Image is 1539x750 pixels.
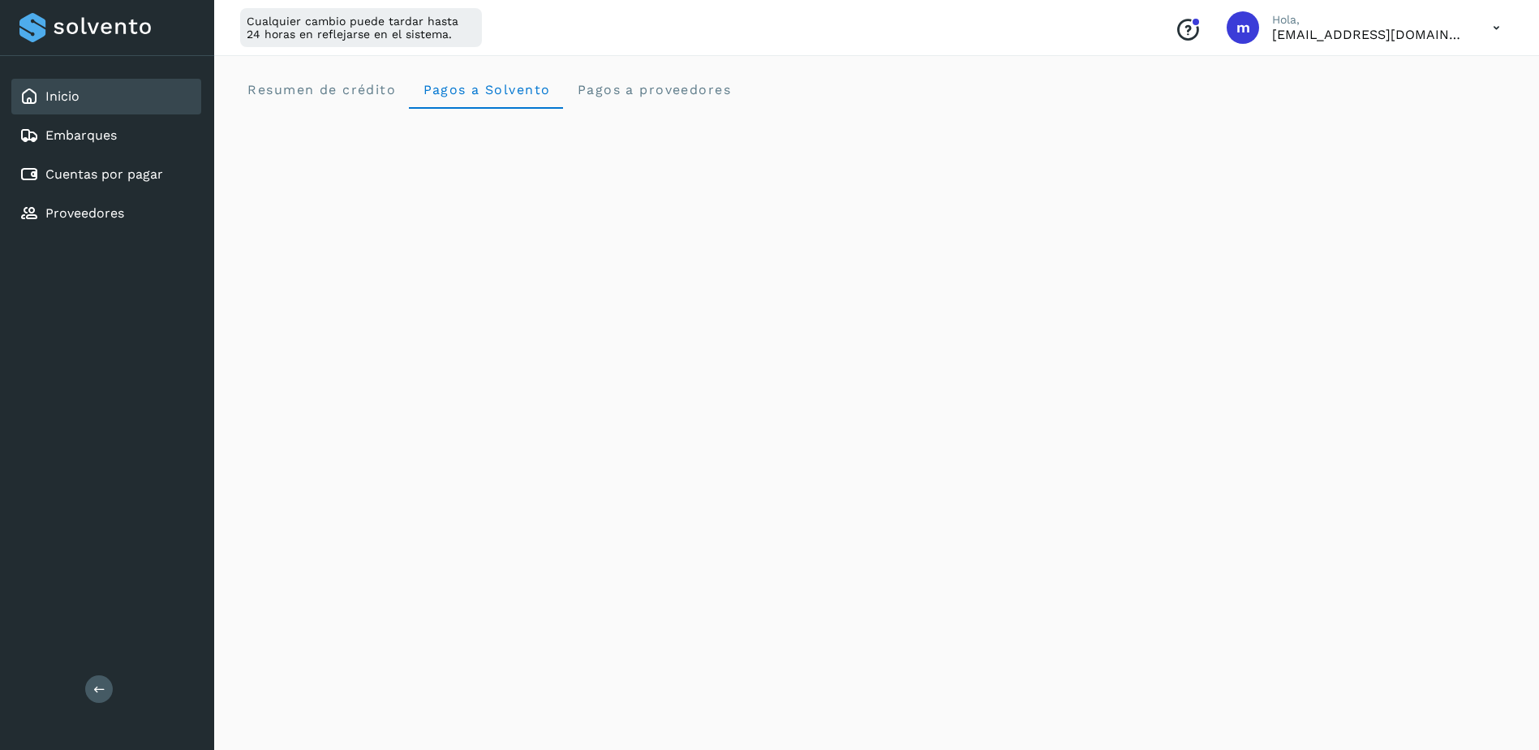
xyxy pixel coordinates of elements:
a: Proveedores [45,205,124,221]
span: Resumen de crédito [247,82,396,97]
span: Pagos a proveedores [576,82,731,97]
div: Cualquier cambio puede tardar hasta 24 horas en reflejarse en el sistema. [240,8,482,47]
a: Embarques [45,127,117,143]
div: Inicio [11,79,201,114]
span: Pagos a Solvento [422,82,550,97]
a: Cuentas por pagar [45,166,163,182]
div: Proveedores [11,196,201,231]
p: Hola, [1272,13,1467,27]
div: Cuentas por pagar [11,157,201,192]
a: Inicio [45,88,80,104]
div: Embarques [11,118,201,153]
p: mlozano@joffroy.com [1272,27,1467,42]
